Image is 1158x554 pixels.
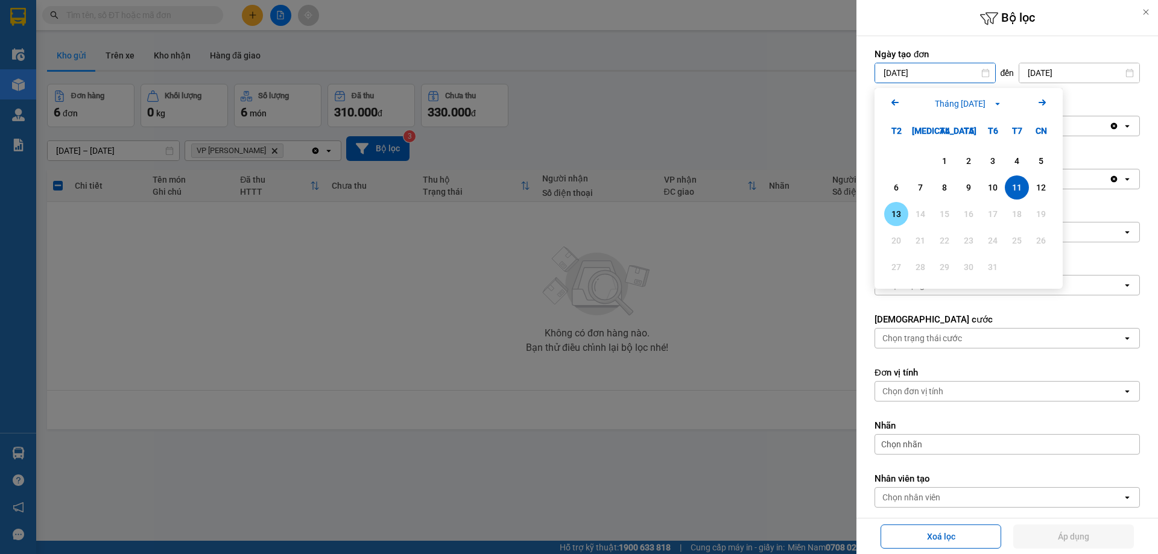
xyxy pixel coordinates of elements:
input: Select a date. [875,63,995,83]
div: 21 [912,233,929,248]
svg: open [1122,386,1132,396]
div: Not available. Thứ Ba, tháng 10 14 2025. [908,202,932,226]
h6: Bộ lọc [856,9,1158,28]
div: Not available. Thứ Sáu, tháng 10 24 2025. [981,228,1005,253]
svg: Clear all [1109,174,1119,184]
div: Not available. Thứ Hai, tháng 10 27 2025. [884,255,908,279]
div: Not available. Chủ Nhật, tháng 10 19 2025. [1029,202,1053,226]
div: Not available. Thứ Tư, tháng 10 29 2025. [932,255,957,279]
div: Choose Thứ Hai, tháng 10 6 2025. It's available. [884,175,908,200]
div: Not available. Thứ Sáu, tháng 10 31 2025. [981,255,1005,279]
div: 16 [960,207,977,221]
div: Choose Thứ Tư, tháng 10 1 2025. It's available. [932,149,957,173]
span: đến [1001,67,1014,79]
button: Tháng [DATE] [931,97,1006,110]
div: Choose Thứ Tư, tháng 10 8 2025. It's available. [932,175,957,200]
div: 11 [1008,180,1025,195]
div: Not available. Thứ Hai, tháng 10 20 2025. [884,228,908,253]
svg: Arrow Right [1035,95,1049,110]
button: Áp dụng [1013,524,1134,549]
div: 12 [1033,180,1049,195]
div: 14 [912,207,929,221]
div: 4 [1008,154,1025,168]
div: Not available. Thứ Năm, tháng 10 30 2025. [957,255,981,279]
div: 20 [888,233,905,248]
div: Choose Thứ Năm, tháng 10 9 2025. It's available. [957,175,981,200]
input: Select a date. [1019,63,1139,83]
button: Previous month. [888,95,902,112]
div: 15 [936,207,953,221]
div: 1 [936,154,953,168]
div: T4 [932,119,957,143]
div: 28 [912,260,929,274]
label: Đơn vị tính [875,367,1140,379]
div: 22 [936,233,953,248]
div: Choose Chủ Nhật, tháng 10 5 2025. It's available. [1029,149,1053,173]
div: 7 [912,180,929,195]
div: 6 [888,180,905,195]
div: Not available. Thứ Ba, tháng 10 28 2025. [908,255,932,279]
div: 13 [888,207,905,221]
div: T2 [884,119,908,143]
div: Not available. Chủ Nhật, tháng 10 26 2025. [1029,228,1053,253]
div: [MEDICAL_DATA] [908,119,932,143]
div: Not available. Thứ Tư, tháng 10 22 2025. [932,228,957,253]
div: Not available. Thứ Tư, tháng 10 15 2025. [932,202,957,226]
div: 19 [1033,207,1049,221]
div: CN [1029,119,1053,143]
div: 5 [1033,154,1049,168]
div: T6 [981,119,1005,143]
label: Ngày tạo đơn [875,48,1140,60]
svg: open [1122,121,1132,131]
div: Choose Chủ Nhật, tháng 10 12 2025. It's available. [1029,175,1053,200]
div: Not available. Thứ Bảy, tháng 10 18 2025. [1005,202,1029,226]
div: Choose Thứ Bảy, tháng 10 4 2025. It's available. [1005,149,1029,173]
div: Chọn nhân viên [882,491,940,503]
label: Nhân viên tạo [875,473,1140,485]
div: T5 [957,119,981,143]
div: 3 [984,154,1001,168]
div: 17 [984,207,1001,221]
div: Selected. Thứ Bảy, tháng 10 11 2025. It's available. [1005,175,1029,200]
label: [DEMOGRAPHIC_DATA] cước [875,313,1140,326]
div: 31 [984,260,1001,274]
div: 23 [960,233,977,248]
div: 29 [936,260,953,274]
div: Chọn đơn vị tính [882,385,943,397]
div: Not available. Thứ Sáu, tháng 10 17 2025. [981,202,1005,226]
div: Choose Thứ Năm, tháng 10 2 2025. It's available. [957,149,981,173]
div: Calendar. [875,88,1063,289]
div: Choose Thứ Hai, tháng 10 13 2025. It's available. [884,202,908,226]
svg: open [1122,280,1132,290]
div: 24 [984,233,1001,248]
div: 25 [1008,233,1025,248]
svg: Arrow Left [888,95,902,110]
div: 26 [1033,233,1049,248]
svg: open [1122,333,1132,343]
div: 8 [936,180,953,195]
div: Choose Thứ Ba, tháng 10 7 2025. It's available. [908,175,932,200]
svg: open [1122,227,1132,237]
svg: open [1122,493,1132,502]
div: 2 [960,154,977,168]
div: Not available. Thứ Năm, tháng 10 16 2025. [957,202,981,226]
div: 10 [984,180,1001,195]
button: Xoá lọc [881,524,1001,549]
div: 27 [888,260,905,274]
div: 18 [1008,207,1025,221]
div: T7 [1005,119,1029,143]
button: Next month. [1035,95,1049,112]
span: Chọn nhãn [881,438,922,450]
div: Choose Thứ Sáu, tháng 10 3 2025. It's available. [981,149,1005,173]
div: 30 [960,260,977,274]
div: 9 [960,180,977,195]
div: Not available. Thứ Bảy, tháng 10 25 2025. [1005,228,1029,253]
svg: open [1122,174,1132,184]
div: Chọn trạng thái cước [882,332,962,344]
div: Choose Thứ Sáu, tháng 10 10 2025. It's available. [981,175,1005,200]
div: Not available. Thứ Ba, tháng 10 21 2025. [908,228,932,253]
label: Nhãn [875,420,1140,432]
svg: Clear all [1109,121,1119,131]
div: Not available. Thứ Năm, tháng 10 23 2025. [957,228,981,253]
